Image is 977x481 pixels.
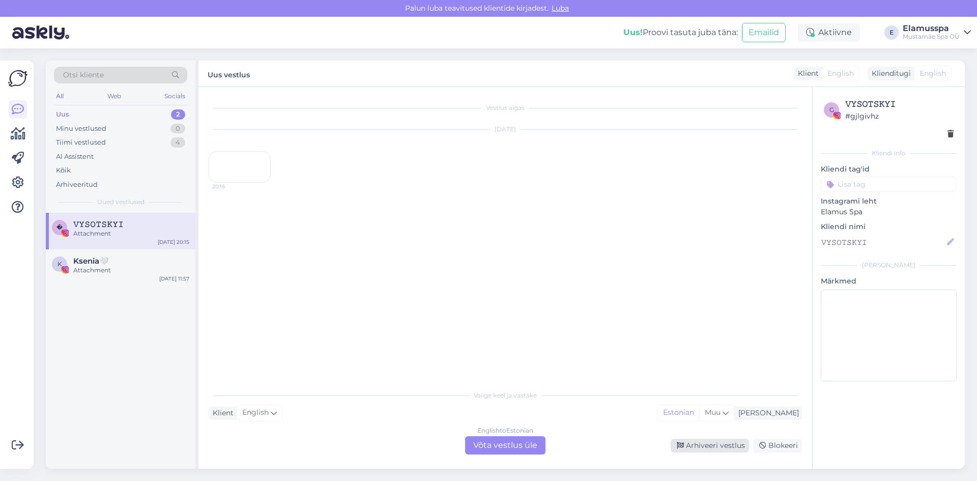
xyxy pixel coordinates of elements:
[821,261,957,270] div: [PERSON_NAME]
[821,164,957,175] p: Kliendi tag'id
[97,197,145,207] span: Uued vestlused
[209,408,234,418] div: Klient
[623,27,643,37] b: Uus!
[705,408,721,417] span: Muu
[56,165,71,176] div: Kõik
[8,69,27,88] img: Askly Logo
[209,125,802,134] div: [DATE]
[845,98,954,110] div: 𝚅𝚈𝚂𝙾𝚃𝚂𝙺𝚈𝙸
[845,110,954,122] div: # gjlgivhz
[827,68,854,79] span: English
[794,68,819,79] div: Klient
[73,220,124,229] span: 𝚅𝚈𝚂𝙾𝚃𝚂𝙺𝚈𝙸
[798,23,860,42] div: Aktiivne
[56,124,106,134] div: Minu vestlused
[671,439,749,452] div: Arhiveeri vestlus
[821,237,945,248] input: Lisa nimi
[158,238,189,246] div: [DATE] 20:15
[171,109,185,120] div: 2
[903,24,960,33] div: Elamusspa
[170,124,185,134] div: 0
[58,260,62,268] span: K
[821,207,957,217] p: Elamus Spa
[212,183,250,190] span: 20:15
[658,405,699,420] div: Estonian
[242,407,269,418] span: English
[56,109,69,120] div: Uus
[821,177,957,192] input: Lisa tag
[549,4,572,13] span: Luba
[884,25,899,40] div: E
[919,68,946,79] span: English
[73,229,189,238] div: Attachment
[829,106,834,114] span: g
[208,67,250,80] label: Uus vestlus
[56,152,94,162] div: AI Assistent
[821,221,957,232] p: Kliendi nimi
[63,70,104,80] span: Otsi kliente
[54,90,66,103] div: All
[903,33,960,41] div: Mustamäe Spa OÜ
[821,276,957,287] p: Märkmed
[742,23,786,42] button: Emailid
[903,24,971,41] a: ElamusspaMustamäe Spa OÜ
[73,257,109,266] span: Ksenia🤍
[821,196,957,207] p: Instagrami leht
[477,426,533,435] div: English to Estonian
[465,436,545,455] div: Võta vestlus üle
[209,103,802,112] div: Vestlus algas
[159,275,189,282] div: [DATE] 11:57
[734,408,799,418] div: [PERSON_NAME]
[56,180,98,190] div: Arhiveeritud
[209,391,802,400] div: Valige keel ja vastake
[868,68,911,79] div: Klienditugi
[753,439,802,452] div: Blokeeri
[73,266,189,275] div: Attachment
[105,90,123,103] div: Web
[623,26,738,39] div: Proovi tasuta juba täna:
[56,137,106,148] div: Tiimi vestlused
[170,137,185,148] div: 4
[821,149,957,158] div: Kliendi info
[56,223,63,231] span: �
[162,90,187,103] div: Socials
